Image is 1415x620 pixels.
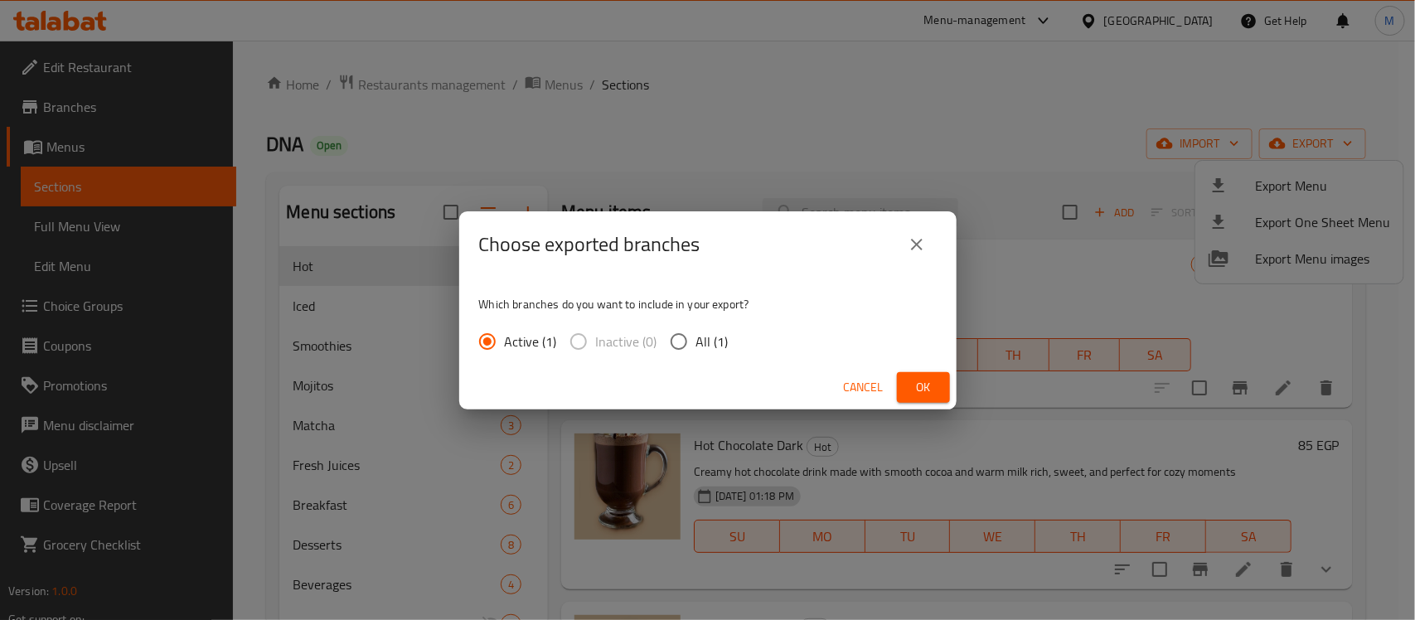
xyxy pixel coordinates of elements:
[479,296,937,312] p: Which branches do you want to include in your export?
[505,332,557,351] span: Active (1)
[897,225,937,264] button: close
[479,231,700,258] h2: Choose exported branches
[596,332,657,351] span: Inactive (0)
[696,332,729,351] span: All (1)
[910,377,937,398] span: Ok
[844,377,884,398] span: Cancel
[837,372,890,403] button: Cancel
[897,372,950,403] button: Ok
